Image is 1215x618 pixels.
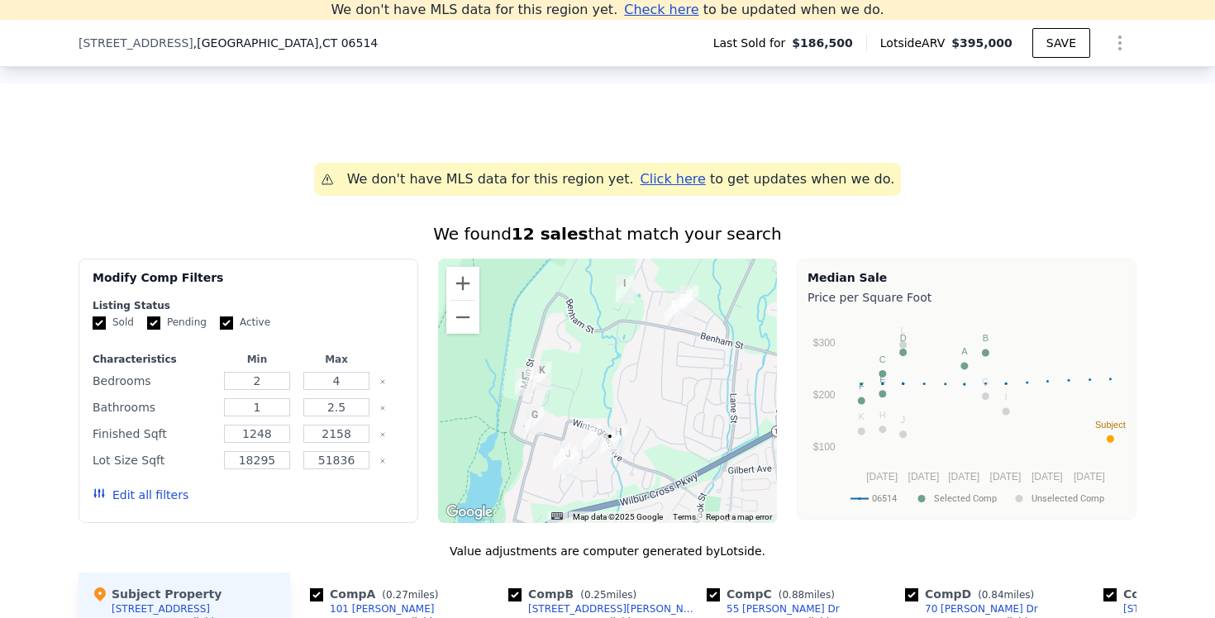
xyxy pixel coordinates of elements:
div: 104 Mansur Rd [533,362,551,390]
div: Bathrooms [93,396,214,419]
span: Check here [624,2,698,17]
span: [STREET_ADDRESS] [79,35,193,51]
button: Clear [379,405,386,411]
text: [DATE] [866,471,898,483]
div: We found that match your search [79,222,1136,245]
label: Pending [147,316,207,330]
div: 575 Wintergreen Ave [526,406,544,435]
div: Characteristics [93,353,214,366]
div: 55 Country Hills Rd [583,424,601,452]
div: Value adjustments are computer generated by Lotside . [79,543,1136,559]
div: 101 Jennifer Rd [553,444,571,472]
span: Map data ©2025 Google [573,512,663,521]
span: Click here [641,171,706,187]
span: , [GEOGRAPHIC_DATA] [193,35,378,51]
input: Sold [93,316,106,330]
span: ( miles) [375,589,445,601]
div: Comp C [707,586,841,602]
text: $200 [813,389,836,401]
label: Active [220,316,270,330]
div: [STREET_ADDRESS] [112,602,210,616]
div: Min [221,353,293,366]
div: We don't have MLS data for this region yet. [347,169,634,189]
button: Edit all filters [93,487,188,503]
text: H [879,410,886,420]
text: C [879,354,886,364]
text: J [901,415,906,425]
button: Keyboard shortcuts [551,512,563,520]
div: 70 Richard Dr [674,290,693,318]
div: 55 Richard Dr [680,285,698,313]
div: Comp B [508,586,643,602]
div: Modify Comp Filters [93,269,404,299]
text: Selected Comp [934,493,997,504]
text: K [859,411,865,421]
text: B [983,333,989,343]
span: 0.27 [386,589,408,601]
text: G [982,377,989,387]
span: Lotside ARV [880,35,951,51]
span: $186,500 [792,35,853,51]
div: 55 [PERSON_NAME] Dr [727,602,840,616]
div: 100 High Ridge Rd [616,275,634,303]
div: Finished Sqft [93,422,214,445]
svg: A chart. [808,309,1126,516]
strong: 12 sales [512,224,588,244]
a: Open this area in Google Maps (opens a new window) [442,502,497,523]
text: [DATE] [908,471,940,483]
div: 101 [PERSON_NAME] [330,602,434,616]
text: [DATE] [1074,471,1105,483]
span: , CT 06514 [318,36,378,50]
text: A [961,346,968,356]
div: Median Sale [808,269,1126,286]
button: SAVE [1032,28,1090,58]
input: Active [220,316,233,330]
a: Terms (opens in new tab) [673,512,696,521]
a: [STREET_ADDRESS][PERSON_NAME] [508,602,700,616]
span: ( miles) [971,589,1041,601]
div: Subject Property [92,586,222,602]
div: 91 Jennifer Rd [559,445,577,473]
button: Clear [379,378,386,385]
div: Comp D [905,586,1041,602]
div: Lot Size Sqft [93,449,214,472]
text: L [901,326,906,335]
button: Clear [379,431,386,438]
span: 0.84 [982,589,1004,601]
span: 0.25 [584,589,607,601]
span: ( miles) [772,589,841,601]
div: 180 Perry Rd [561,453,579,481]
text: Subject [1095,420,1126,430]
a: 55 [PERSON_NAME] Dr [707,602,840,616]
button: Zoom in [446,267,479,300]
span: Last Sold for [713,35,793,51]
div: Comp A [310,586,445,602]
a: Report a map error [706,512,772,521]
div: 275 Wintergreen Ave [609,424,627,452]
img: Google [442,502,497,523]
text: 06514 [872,493,897,504]
button: Zoom out [446,301,479,334]
button: Clear [379,458,386,464]
text: [DATE] [1032,471,1063,483]
text: D [900,333,907,343]
div: 19 Schupp Rd [665,297,683,325]
label: Sold [93,316,134,330]
button: Show Options [1103,26,1136,59]
div: to get updates when we do. [641,169,895,189]
text: E [879,374,885,384]
div: Bedrooms [93,369,214,392]
div: Listing Status [93,299,404,312]
span: $395,000 [951,36,1012,50]
text: $300 [813,337,836,349]
div: 70 [PERSON_NAME] Dr [925,602,1038,616]
text: $100 [813,441,836,453]
text: [DATE] [948,471,979,483]
text: Unselected Comp [1032,493,1104,504]
text: F [859,381,865,391]
div: Price per Square Foot [808,286,1126,309]
input: Pending [147,316,160,330]
text: I [1005,392,1008,402]
div: Max [300,353,373,366]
